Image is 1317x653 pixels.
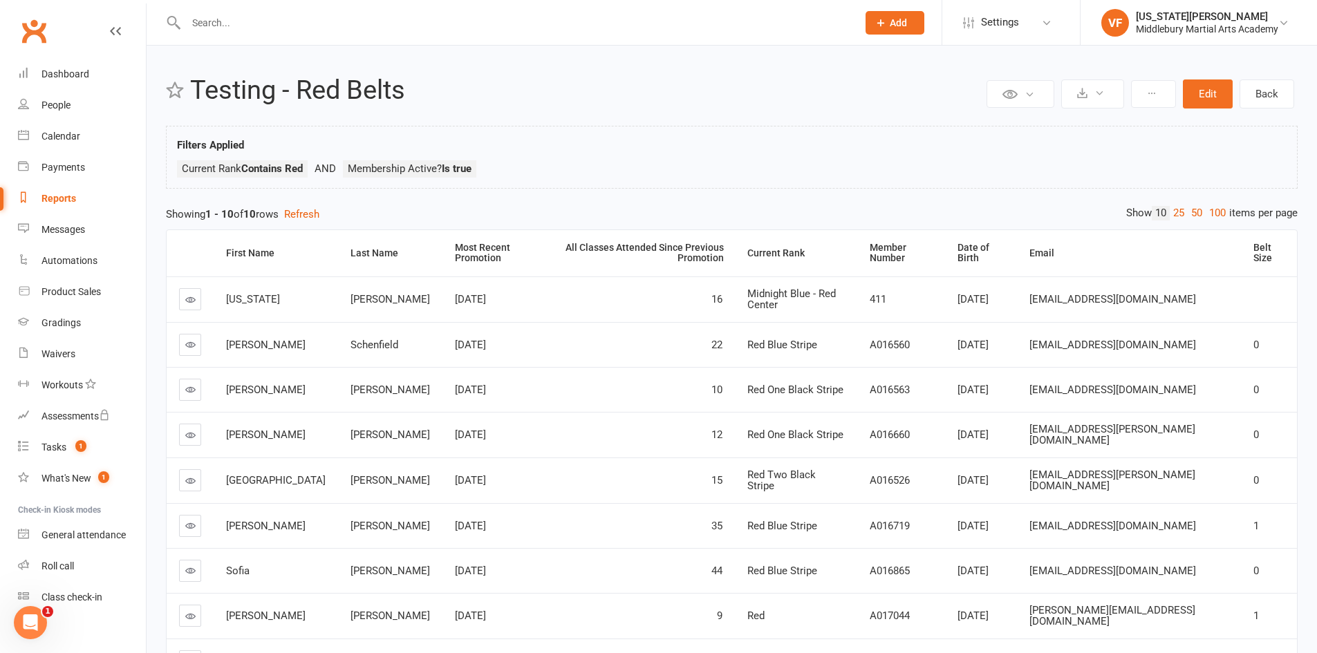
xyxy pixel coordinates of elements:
span: [DATE] [455,339,486,351]
span: [PERSON_NAME] [351,293,430,305]
span: 411 [870,293,886,305]
div: Dashboard [41,68,89,79]
a: 100 [1206,206,1229,220]
strong: 10 [243,208,256,220]
span: Sofia [226,565,250,577]
div: Date of Birth [958,243,1006,264]
span: 1 [98,471,109,483]
span: [PERSON_NAME] [351,428,430,441]
a: What's New1 [18,463,146,494]
span: 10 [711,384,722,396]
span: [PERSON_NAME] [351,520,430,532]
span: 9 [717,609,722,622]
div: Payments [41,162,85,173]
span: 22 [711,339,722,351]
div: Reports [41,193,76,204]
span: 1 [75,440,86,452]
div: General attendance [41,529,126,540]
div: Assessments [41,410,110,422]
span: [PERSON_NAME] [226,384,306,396]
iframe: Intercom live chat [14,606,47,639]
div: Email [1029,248,1229,258]
span: 1 [42,606,53,617]
strong: Filters Applied [177,139,244,151]
div: Waivers [41,348,75,359]
span: [PERSON_NAME] [226,428,306,441]
span: [PERSON_NAME] [226,609,306,622]
span: [EMAIL_ADDRESS][PERSON_NAME][DOMAIN_NAME] [1029,423,1195,447]
div: Roll call [41,560,74,571]
div: Show items per page [1126,206,1298,220]
input: Search... [182,13,848,32]
a: Calendar [18,121,146,152]
a: 50 [1188,206,1206,220]
button: Edit [1183,79,1233,108]
strong: Is true [442,162,471,175]
div: All Classes Attended Since Previous Promotion [565,243,724,264]
a: Clubworx [17,14,51,48]
a: General attendance kiosk mode [18,520,146,551]
span: Red One Black Stripe [747,428,843,441]
span: [DATE] [958,609,989,622]
span: [PERSON_NAME] [226,339,306,351]
div: Messages [41,224,85,235]
span: Red [747,609,765,622]
span: 35 [711,520,722,532]
span: 1 [1253,609,1259,622]
div: Tasks [41,442,66,453]
span: [DATE] [455,384,486,396]
a: 10 [1152,206,1170,220]
span: [PERSON_NAME] [351,565,430,577]
span: A016526 [870,474,910,486]
span: [DATE] [455,609,486,622]
div: People [41,100,71,111]
a: Workouts [18,370,146,401]
span: [PERSON_NAME] [351,384,430,396]
span: 0 [1253,384,1259,396]
span: [DATE] [958,293,989,305]
span: [PERSON_NAME] [351,474,430,486]
span: Red Blue Stripe [747,565,817,577]
a: Class kiosk mode [18,582,146,613]
a: Payments [18,152,146,183]
span: [EMAIL_ADDRESS][DOMAIN_NAME] [1029,565,1196,577]
span: Red One Black Stripe [747,384,843,396]
span: Settings [981,7,1019,38]
span: [DATE] [958,384,989,396]
span: [DATE] [455,520,486,532]
div: Automations [41,255,97,266]
h2: Testing - Red Belts [190,76,983,105]
span: Red Two Black Stripe [747,469,816,493]
a: 25 [1170,206,1188,220]
span: 1 [1253,520,1259,532]
div: Showing of rows [166,206,1298,223]
a: Automations [18,245,146,276]
span: 12 [711,428,722,441]
span: A016719 [870,520,910,532]
div: Calendar [41,131,80,142]
span: [EMAIL_ADDRESS][PERSON_NAME][DOMAIN_NAME] [1029,469,1195,493]
a: Product Sales [18,276,146,307]
span: Add [890,17,907,28]
span: 15 [711,474,722,486]
span: A016560 [870,339,910,351]
span: [DATE] [455,428,486,441]
span: Red Blue Stripe [747,520,817,532]
a: People [18,90,146,121]
strong: Contains Red [241,162,303,175]
div: Gradings [41,317,81,328]
div: Product Sales [41,286,101,297]
span: Red Blue Stripe [747,339,817,351]
div: Middlebury Martial Arts Academy [1136,23,1278,35]
span: A016660 [870,428,910,441]
span: A016865 [870,565,910,577]
a: Assessments [18,401,146,432]
span: [DATE] [958,428,989,441]
div: Workouts [41,379,83,390]
a: Messages [18,214,146,245]
strong: 1 - 10 [205,208,234,220]
span: [EMAIL_ADDRESS][DOMAIN_NAME] [1029,293,1196,305]
div: Member Number [870,243,934,264]
span: [EMAIL_ADDRESS][DOMAIN_NAME] [1029,339,1196,351]
span: [PERSON_NAME][EMAIL_ADDRESS][DOMAIN_NAME] [1029,604,1195,628]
